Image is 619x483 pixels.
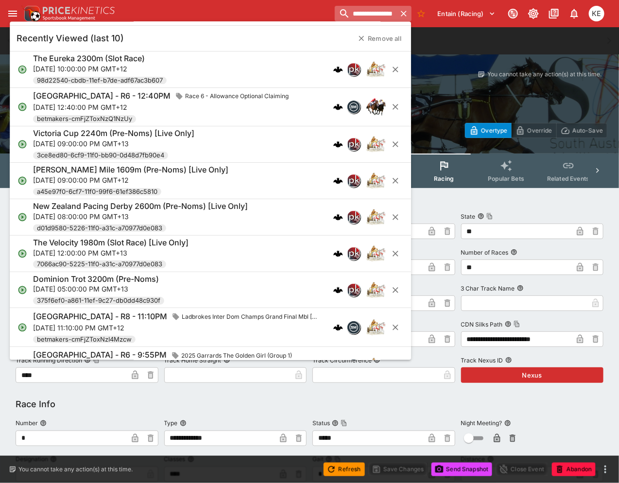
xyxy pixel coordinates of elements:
button: more [600,464,611,475]
h6: [PERSON_NAME] Mile 1609m (Pre-Noms) [Live Only] [33,165,228,175]
span: Racing [434,175,454,182]
button: Documentation [545,5,563,22]
button: Night Meeting? [504,420,511,427]
input: search [335,6,396,21]
button: Track Nexus ID [505,357,512,363]
h6: [GEOGRAPHIC_DATA] - R6 - 9:55PM [33,350,167,361]
span: 3ce8ed80-6cf9-11f0-bb90-0d48d7fb90e4 [33,151,168,161]
h6: New Zealand Pacing Derby 2600m (Pre-Noms) [Live Only] [33,201,248,211]
p: Status [312,419,330,427]
img: logo-cerberus.svg [333,65,343,74]
span: betmakers-cmFjZToxNzQ1NzUy [33,115,136,124]
img: PriceKinetics [43,7,115,14]
svg: Open [17,176,27,186]
svg: Open [17,65,27,74]
div: betmakers [347,321,361,334]
p: Gait [312,455,324,463]
button: No Bookmarks [413,6,429,21]
div: cerberus [333,65,343,74]
h6: Victoria Cup 2240m (Pre-Noms) [Live Only] [33,129,194,139]
button: Override [511,123,556,138]
p: [DATE] 09:00:00 PM GMT+12 [33,175,228,185]
img: logo-cerberus.svg [333,176,343,186]
button: Auto-Save [556,123,607,138]
div: cerberus [333,249,343,259]
h6: The Eureka 2300m (Slot Race) [33,53,145,64]
div: cerberus [333,103,343,112]
p: Overtype [481,125,507,136]
button: StateCopy To Clipboard [478,213,484,220]
button: Copy To Clipboard [514,321,520,328]
img: betmakers.png [347,321,360,334]
img: harness_racing.png [366,244,386,263]
img: horse_racing.png [366,98,386,117]
button: Remove all [353,31,408,46]
button: Abandon [552,463,596,476]
button: 3 Char Track Name [517,285,524,292]
button: Copy To Clipboard [93,357,100,363]
div: cerberus [333,176,343,186]
img: PriceKinetics Logo [21,4,41,23]
img: harness_racing.png [366,172,386,191]
p: Track Circumference [312,356,372,364]
div: Kelvin Entwisle [589,6,604,21]
img: pricekinetics.png [347,211,360,224]
h6: [GEOGRAPHIC_DATA] - R8 - 11:10PM [33,311,167,322]
img: logo-cerberus.svg [333,285,343,295]
span: Popular Bets [488,175,524,182]
button: Connected to PK [504,5,522,22]
span: 98d22540-cbdb-11ef-b7de-adf67ac3b607 [33,76,167,86]
p: Number of Races [461,248,509,257]
button: Send Snapshot [431,463,492,476]
div: pricekinetics [347,210,361,224]
p: Number [16,419,38,427]
div: betmakers [347,101,361,114]
p: 3 Char Track Name [461,284,515,293]
svg: Open [17,285,27,295]
span: a45e97f0-6cf7-11f0-99f6-61ef386c5810 [33,187,161,197]
span: betmakers-cmFjZToxNzI4Mzcw [33,335,136,345]
button: CDN Silks PathCopy To Clipboard [505,321,512,328]
h6: Dominion Trot 3200m (Pre-Noms) [33,274,159,284]
span: 2025 Garrards The Golden Girl (Group 1) [177,351,296,361]
div: pricekinetics [347,63,361,76]
img: harness_racing.png [366,135,386,155]
img: pricekinetics.png [347,175,360,188]
p: [DATE] 10:00:00 PM GMT+12 [33,64,167,74]
button: Copy To Clipboard [341,420,347,427]
img: harness_racing.png [366,357,386,376]
svg: Open [17,323,27,332]
p: [DATE] 12:00:00 PM GMT+13 [33,248,189,258]
div: pricekinetics [347,283,361,297]
button: Track Running DirectionCopy To Clipboard [84,357,91,363]
button: Track Circumference [374,357,380,363]
div: pricekinetics [347,174,361,188]
span: Ladbrokes Inter Dom Champs Grand Final Mbl [MEDICAL_DATA] (G1) [178,312,326,322]
p: You cannot take any action(s) at this time. [487,70,602,79]
p: Track Nexus ID [461,356,503,364]
button: Nexus [461,367,604,383]
img: pricekinetics.png [347,284,360,296]
p: State [461,212,476,221]
div: cerberus [333,323,343,332]
button: Refresh [324,463,364,476]
button: Notifications [566,5,583,22]
img: pricekinetics.png [347,247,360,260]
p: Night Meeting? [461,419,502,427]
img: harness_racing.png [366,318,386,337]
div: Start From [465,123,607,138]
p: Track Home Straight [164,356,222,364]
button: Track Home Straight [224,357,230,363]
h6: [GEOGRAPHIC_DATA] - R6 - 12:40PM [33,91,171,102]
img: logo-cerberus.svg [333,249,343,259]
p: Override [527,125,552,136]
img: betmakers.png [347,101,360,114]
p: Type [164,419,178,427]
div: cerberus [333,212,343,222]
div: pricekinetics [347,247,361,260]
span: Race 6 - Allowance Optional Claiming [181,92,292,102]
p: [DATE] 11:10:00 PM GMT+12 [33,323,326,333]
button: StatusCopy To Clipboard [332,420,339,427]
p: You cannot take any action(s) at this time. [18,465,133,474]
img: harness_racing.png [366,207,386,227]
